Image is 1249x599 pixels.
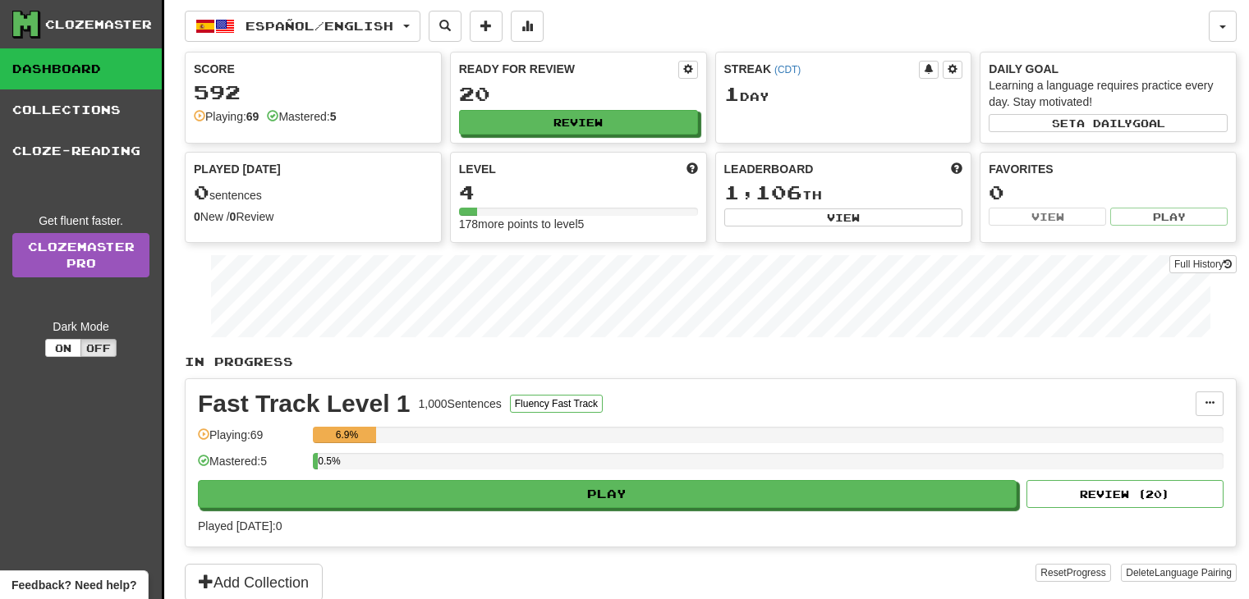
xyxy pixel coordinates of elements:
span: Played [DATE]: 0 [198,519,282,533]
span: 1 [724,82,740,105]
button: View [989,208,1106,226]
a: ClozemasterPro [12,233,149,277]
button: Off [80,339,117,357]
div: Dark Mode [12,318,149,335]
div: 4 [459,182,698,203]
div: Daily Goal [989,61,1228,77]
strong: 5 [330,110,337,123]
span: a daily [1077,117,1132,129]
div: sentences [194,182,433,203]
span: Progress [1067,567,1106,578]
div: Score [194,61,433,77]
div: Learning a language requires practice every day. Stay motivated! [989,77,1228,110]
span: 1,106 [724,181,802,203]
div: 0 [989,182,1228,203]
div: Ready for Review [459,61,678,77]
div: Get fluent faster. [12,213,149,229]
button: Play [198,480,1017,508]
div: 592 [194,82,433,103]
span: Español / English [246,19,393,33]
a: (CDT) [774,64,801,75]
button: Full History [1169,255,1237,273]
div: Streak [724,61,920,77]
div: New / Review [194,208,433,225]
div: Favorites [989,161,1228,177]
span: Leaderboard [724,161,814,177]
button: Review [459,110,698,135]
div: Playing: [194,108,259,125]
button: Search sentences [429,11,461,42]
div: th [724,182,963,203]
span: Open feedback widget [11,577,136,593]
button: Español/English [185,11,420,42]
div: 1,000 Sentences [419,396,502,412]
button: ResetProgress [1035,564,1110,582]
div: Day [724,84,963,105]
div: Clozemaster [45,16,152,33]
div: Mastered: [267,108,336,125]
span: 0 [194,181,209,203]
p: In Progress [185,354,1237,370]
button: Seta dailygoal [989,114,1228,132]
strong: 69 [246,110,259,123]
span: Level [459,161,496,177]
button: Add sentence to collection [470,11,503,42]
button: More stats [511,11,544,42]
button: DeleteLanguage Pairing [1121,564,1237,582]
div: Playing: 69 [198,427,305,454]
strong: 0 [230,210,236,223]
button: Review (20) [1026,480,1224,508]
div: Mastered: 5 [198,453,305,480]
button: Play [1110,208,1228,226]
span: Played [DATE] [194,161,281,177]
div: Fast Track Level 1 [198,391,411,416]
button: On [45,339,81,357]
div: 20 [459,84,698,104]
button: Fluency Fast Track [510,395,603,413]
div: 178 more points to level 5 [459,216,698,232]
span: This week in points, UTC [951,161,962,177]
span: Language Pairing [1155,567,1232,578]
button: View [724,208,963,226]
strong: 0 [194,210,200,223]
span: Score more points to level up [686,161,698,177]
div: 6.9% [318,427,375,443]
